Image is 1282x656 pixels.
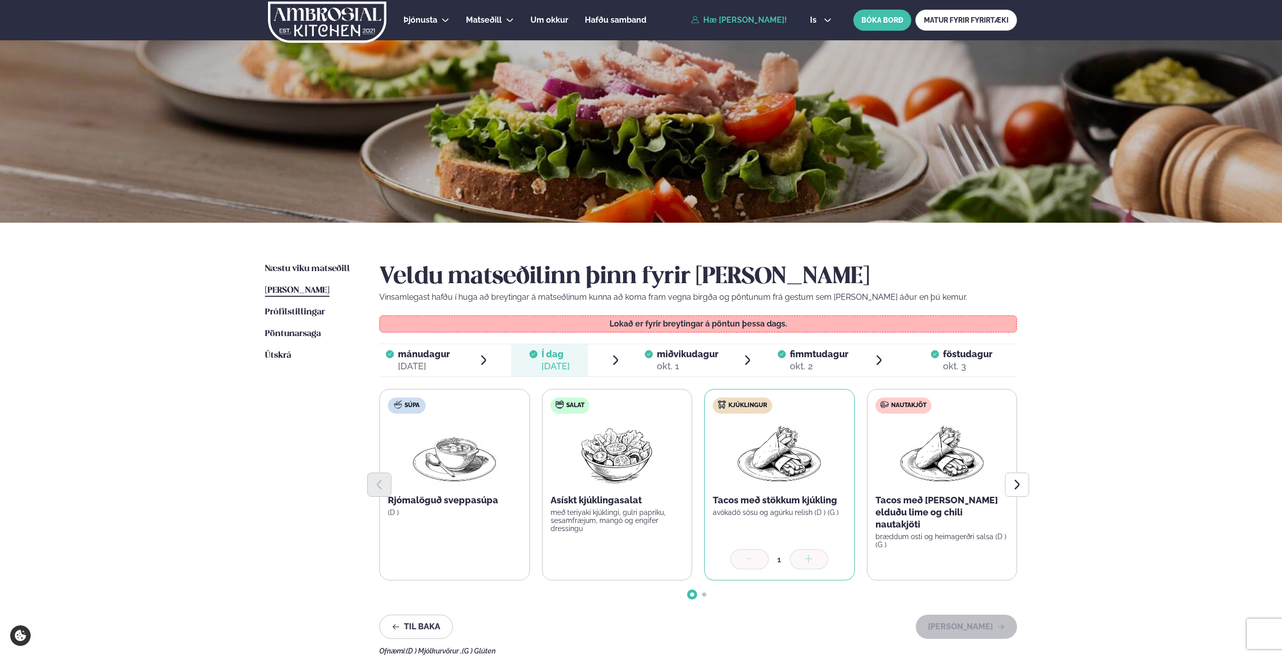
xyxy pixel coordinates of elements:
[403,15,437,25] span: Þjónusta
[265,308,325,316] span: Prófílstillingar
[265,350,291,362] a: Útskrá
[810,16,820,24] span: is
[713,494,846,506] p: Tacos með stökkum kjúkling
[379,647,1017,655] div: Ofnæmi:
[398,349,450,359] span: mánudagur
[702,593,706,597] span: Go to slide 2
[915,10,1017,31] a: MATUR FYRIR FYRIRTÆKI
[466,14,502,26] a: Matseðill
[394,401,402,409] img: soup.svg
[265,306,325,318] a: Prófílstillingar
[713,508,846,516] p: avókadó sósu og agúrku relish (D ) (G )
[585,14,646,26] a: Hafðu samband
[585,15,646,25] span: Hafðu samband
[691,16,787,25] a: Hæ [PERSON_NAME]!
[379,615,453,639] button: Til baka
[728,402,767,410] span: Kjúklingur
[379,291,1017,303] p: Vinsamlegast hafðu í huga að breytingar á matseðlinum kunna að koma fram vegna birgða og pöntunum...
[690,593,694,597] span: Go to slide 1
[556,401,564,409] img: salad.svg
[657,349,718,359] span: miðvikudagur
[551,508,684,533] p: með teriyaki kjúklingi, gulri papriku, sesamfræjum, mangó og engifer dressingu
[769,554,790,565] div: 1
[916,615,1017,639] button: [PERSON_NAME]
[943,360,992,372] div: okt. 3
[265,328,321,340] a: Pöntunarsaga
[265,285,329,297] a: [PERSON_NAME]
[875,494,1009,531] p: Tacos með [PERSON_NAME] elduðu lime og chili nautakjöti
[943,349,992,359] span: föstudagur
[530,14,568,26] a: Um okkur
[403,14,437,26] a: Þjónusta
[390,320,1007,328] p: Lokað er fyrir breytingar á pöntun þessa dags.
[404,402,420,410] span: Súpa
[875,533,1009,549] p: bræddum osti og heimagerðri salsa (D ) (G )
[735,422,824,486] img: Wraps.png
[881,401,889,409] img: beef.svg
[542,348,570,360] span: Í dag
[410,422,499,486] img: Soup.png
[790,349,848,359] span: fimmtudagur
[530,15,568,25] span: Um okkur
[398,360,450,372] div: [DATE]
[367,473,391,497] button: Previous slide
[10,625,31,646] a: Cookie settings
[542,360,570,372] div: [DATE]
[265,263,350,275] a: Næstu viku matseðill
[572,422,661,486] img: Salad.png
[265,286,329,295] span: [PERSON_NAME]
[265,330,321,338] span: Pöntunarsaga
[462,647,496,655] span: (G ) Glúten
[566,402,584,410] span: Salat
[388,494,521,506] p: Rjómalöguð sveppasúpa
[718,401,726,409] img: chicken.svg
[466,15,502,25] span: Matseðill
[267,2,387,43] img: logo
[388,508,521,516] p: (D )
[853,10,911,31] button: BÓKA BORÐ
[891,402,926,410] span: Nautakjöt
[802,16,840,24] button: is
[657,360,718,372] div: okt. 1
[898,422,986,486] img: Wraps.png
[790,360,848,372] div: okt. 2
[406,647,462,655] span: (D ) Mjólkurvörur ,
[551,494,684,506] p: Asískt kjúklingasalat
[1005,473,1029,497] button: Next slide
[379,263,1017,291] h2: Veldu matseðilinn þinn fyrir [PERSON_NAME]
[265,265,350,273] span: Næstu viku matseðill
[265,351,291,360] span: Útskrá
